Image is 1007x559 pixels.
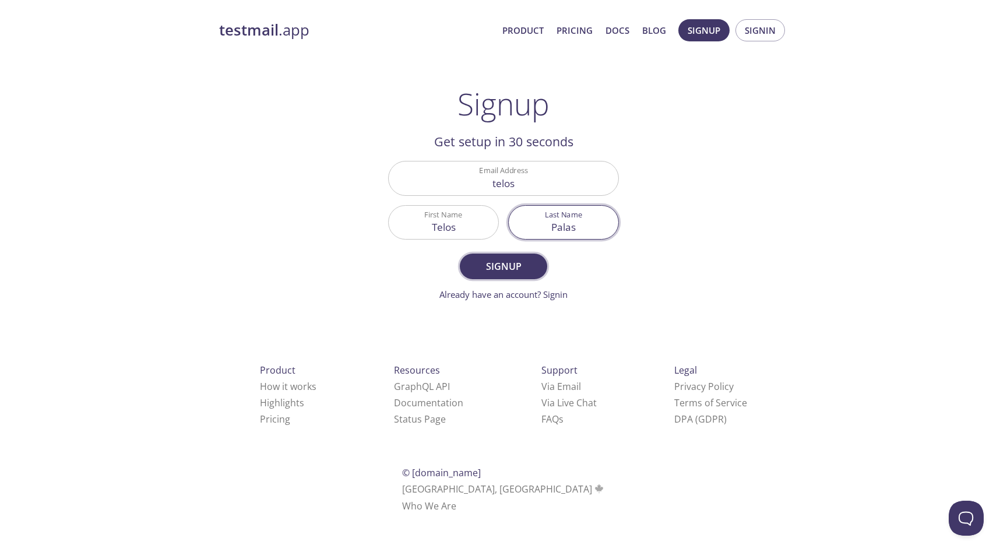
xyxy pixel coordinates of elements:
[260,364,295,377] span: Product
[674,364,697,377] span: Legal
[219,20,279,40] strong: testmail
[735,19,785,41] button: Signin
[260,396,304,409] a: Highlights
[402,466,481,479] span: © [DOMAIN_NAME]
[541,413,564,426] a: FAQ
[949,501,984,536] iframe: Help Scout Beacon - Open
[473,258,534,275] span: Signup
[745,23,776,38] span: Signin
[642,23,666,38] a: Blog
[394,380,450,393] a: GraphQL API
[605,23,629,38] a: Docs
[688,23,720,38] span: Signup
[541,380,581,393] a: Via Email
[219,20,493,40] a: testmail.app
[541,364,578,377] span: Support
[457,86,550,121] h1: Signup
[460,254,547,279] button: Signup
[394,413,446,426] a: Status Page
[541,396,597,409] a: Via Live Chat
[402,483,605,495] span: [GEOGRAPHIC_DATA], [GEOGRAPHIC_DATA]
[439,289,568,300] a: Already have an account? Signin
[394,396,463,409] a: Documentation
[260,380,316,393] a: How it works
[674,380,734,393] a: Privacy Policy
[388,132,619,152] h2: Get setup in 30 seconds
[402,500,456,512] a: Who We Are
[559,413,564,426] span: s
[674,396,747,409] a: Terms of Service
[557,23,593,38] a: Pricing
[260,413,290,426] a: Pricing
[394,364,440,377] span: Resources
[678,19,730,41] button: Signup
[674,413,727,426] a: DPA (GDPR)
[502,23,544,38] a: Product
